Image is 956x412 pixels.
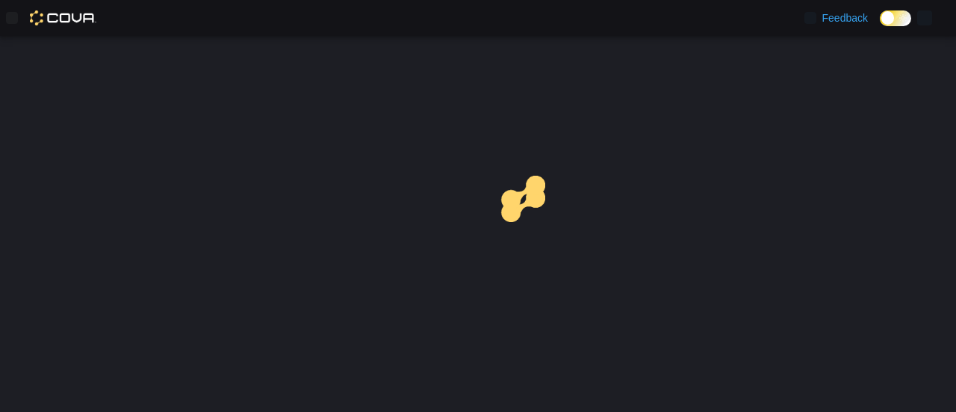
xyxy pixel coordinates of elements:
input: Dark Mode [880,10,911,26]
a: Feedback [798,3,874,33]
span: Dark Mode [880,26,881,27]
img: Cova [30,10,96,25]
span: Feedback [822,10,868,25]
img: cova-loader [478,165,590,277]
